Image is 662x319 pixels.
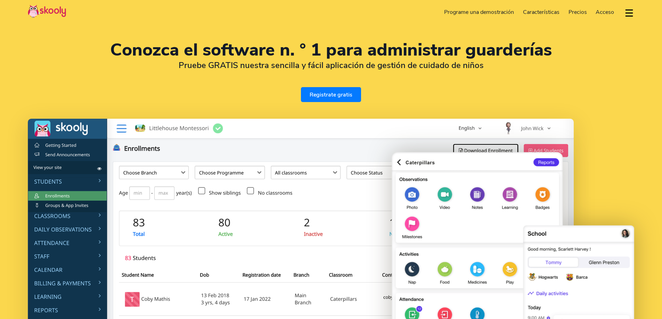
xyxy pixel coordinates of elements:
[564,7,591,18] a: Precios
[28,42,634,58] h1: Conozca el software n. ° 1 para administrar guarderías
[28,60,634,70] h2: Pruebe GRATIS nuestra sencilla y fácil aplicación de gestión de cuidado de niños
[440,7,519,18] a: Programe una demostración
[624,5,634,21] button: dropdown menu
[518,7,564,18] a: Características
[569,8,587,16] span: Precios
[301,87,361,102] a: Registrate gratis
[591,7,619,18] a: Acceso
[596,8,614,16] span: Acceso
[28,5,66,18] img: Skooly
